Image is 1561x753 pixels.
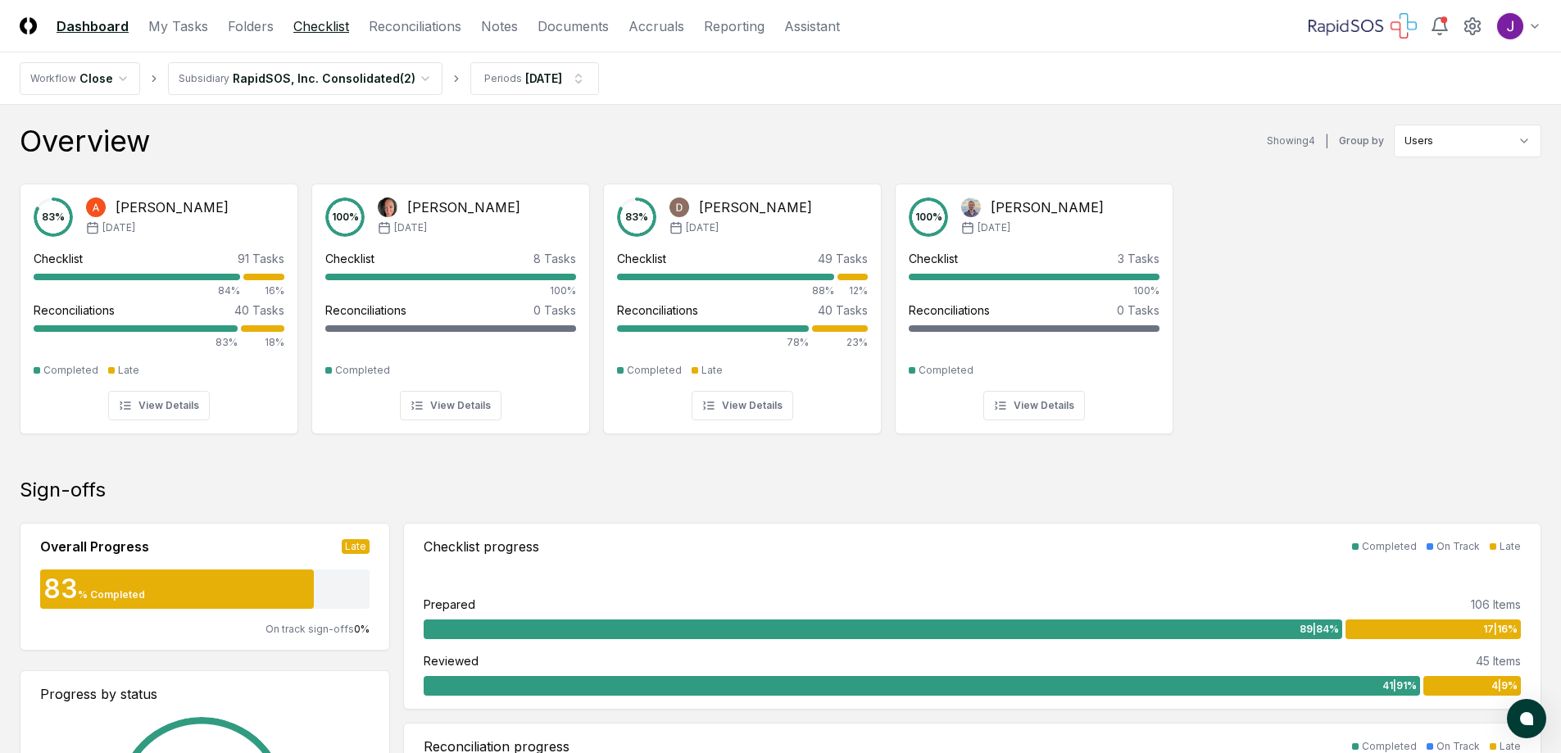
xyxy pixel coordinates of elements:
[1309,13,1417,39] img: RapidSOS logo
[983,391,1085,420] button: View Details
[1483,622,1518,637] span: 17 | 16 %
[909,302,990,319] div: Reconciliations
[812,335,868,350] div: 23%
[354,623,370,635] span: 0 %
[118,363,139,378] div: Late
[617,335,809,350] div: 78%
[40,576,78,602] div: 83
[533,250,576,267] div: 8 Tasks
[325,250,374,267] div: Checklist
[20,477,1541,503] div: Sign-offs
[1436,539,1480,554] div: On Track
[978,220,1010,235] span: [DATE]
[538,16,609,36] a: Documents
[1300,622,1339,637] span: 89 | 84 %
[704,16,765,36] a: Reporting
[40,537,149,556] div: Overall Progress
[669,197,689,217] img: Dinesh Jethani
[818,250,868,267] div: 49 Tasks
[701,363,723,378] div: Late
[1507,699,1546,738] button: atlas-launcher
[603,170,882,434] a: 83%Dinesh Jethani[PERSON_NAME][DATE]Checklist49 Tasks88%12%Reconciliations40 Tasks78%23%Completed...
[481,16,518,36] a: Notes
[342,539,370,554] div: Late
[617,302,698,319] div: Reconciliations
[34,335,238,350] div: 83%
[818,302,868,319] div: 40 Tasks
[78,587,145,602] div: % Completed
[991,197,1104,217] div: [PERSON_NAME]
[424,596,475,613] div: Prepared
[20,62,599,95] nav: breadcrumb
[692,391,793,420] button: View Details
[57,16,129,36] a: Dashboard
[909,284,1159,298] div: 100%
[311,170,590,434] a: 100%Amy Bielanski[PERSON_NAME][DATE]Checklist8 Tasks100%Reconciliations0 TasksCompletedView Details
[525,70,562,87] div: [DATE]
[241,335,284,350] div: 18%
[403,523,1541,710] a: Checklist progressCompletedOn TrackLatePrepared106 Items89|84%17|16%Reviewed45 Items41|91%4|9%
[243,284,284,298] div: 16%
[1267,134,1315,148] div: Showing 4
[1500,539,1521,554] div: Late
[293,16,349,36] a: Checklist
[378,197,397,217] img: Amy Bielanski
[228,16,274,36] a: Folders
[325,302,406,319] div: Reconciliations
[484,71,522,86] div: Periods
[394,220,427,235] span: [DATE]
[20,170,298,434] a: 83%Amit Kumar[PERSON_NAME][DATE]Checklist91 Tasks84%16%Reconciliations40 Tasks83%18%CompletedLate...
[116,197,229,217] div: [PERSON_NAME]
[234,302,284,319] div: 40 Tasks
[265,623,354,635] span: On track sign-offs
[1118,250,1159,267] div: 3 Tasks
[369,16,461,36] a: Reconciliations
[325,284,576,298] div: 100%
[1362,539,1417,554] div: Completed
[102,220,135,235] span: [DATE]
[34,284,240,298] div: 84%
[1339,136,1384,146] label: Group by
[43,363,98,378] div: Completed
[1497,13,1523,39] img: ACg8ocKTC56tjQR6-o9bi8poVV4j_qMfO6M0RniyL9InnBgkmYdNig=s96-c
[1471,596,1521,613] div: 106 Items
[628,16,684,36] a: Accruals
[686,220,719,235] span: [DATE]
[784,16,840,36] a: Assistant
[909,250,958,267] div: Checklist
[617,284,834,298] div: 88%
[617,250,666,267] div: Checklist
[533,302,576,319] div: 0 Tasks
[895,170,1173,434] a: 100%Richard Harem[PERSON_NAME][DATE]Checklist3 Tasks100%Reconciliations0 TasksCompletedView Details
[86,197,106,217] img: Amit Kumar
[424,537,539,556] div: Checklist progress
[470,62,599,95] button: Periods[DATE]
[34,250,83,267] div: Checklist
[1476,652,1521,669] div: 45 Items
[424,652,479,669] div: Reviewed
[108,391,210,420] button: View Details
[30,71,76,86] div: Workflow
[407,197,520,217] div: [PERSON_NAME]
[627,363,682,378] div: Completed
[1382,678,1417,693] span: 41 | 91 %
[20,125,150,157] div: Overview
[400,391,501,420] button: View Details
[1117,302,1159,319] div: 0 Tasks
[961,197,981,217] img: Richard Harem
[1491,678,1518,693] span: 4 | 9 %
[335,363,390,378] div: Completed
[238,250,284,267] div: 91 Tasks
[34,302,115,319] div: Reconciliations
[20,17,37,34] img: Logo
[1325,133,1329,150] div: |
[148,16,208,36] a: My Tasks
[699,197,812,217] div: [PERSON_NAME]
[179,71,229,86] div: Subsidiary
[40,684,370,704] div: Progress by status
[837,284,868,298] div: 12%
[919,363,973,378] div: Completed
